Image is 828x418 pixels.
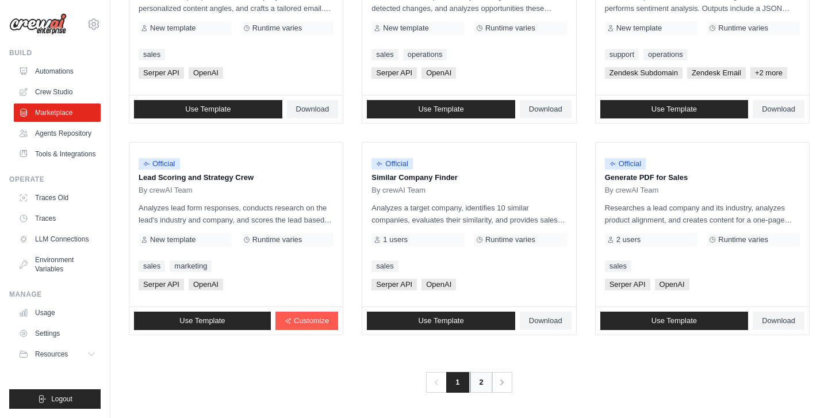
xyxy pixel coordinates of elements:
[371,279,417,290] span: Serper API
[718,235,768,244] span: Runtime varies
[252,24,302,33] span: Runtime varies
[418,316,463,325] span: Use Template
[371,158,413,170] span: Official
[14,304,101,322] a: Usage
[753,100,804,118] a: Download
[520,312,572,330] a: Download
[139,158,180,170] span: Official
[643,49,688,60] a: operations
[189,279,223,290] span: OpenAI
[605,172,800,183] p: Generate PDF for Sales
[139,279,184,290] span: Serper API
[605,158,646,170] span: Official
[418,105,463,114] span: Use Template
[14,103,101,122] a: Marketplace
[718,24,768,33] span: Runtime varies
[139,260,165,272] a: sales
[139,202,333,226] p: Analyzes lead form responses, conducts research on the lead's industry and company, and scores th...
[762,105,795,114] span: Download
[371,202,566,226] p: Analyzes a target company, identifies 10 similar companies, evaluates their similarity, and provi...
[9,389,101,409] button: Logout
[383,24,428,33] span: New template
[762,316,795,325] span: Download
[14,230,101,248] a: LLM Connections
[14,189,101,207] a: Traces Old
[616,235,641,244] span: 2 users
[367,312,515,330] a: Use Template
[605,186,659,195] span: By crewAI Team
[426,372,512,393] nav: Pagination
[605,260,631,272] a: sales
[139,172,333,183] p: Lead Scoring and Strategy Crew
[294,316,329,325] span: Customize
[296,105,329,114] span: Download
[605,202,800,226] p: Researches a lead company and its industry, analyzes product alignment, and creates content for a...
[14,62,101,80] a: Automations
[9,48,101,57] div: Build
[371,186,425,195] span: By crewAI Team
[485,24,535,33] span: Runtime varies
[14,124,101,143] a: Agents Repository
[35,350,68,359] span: Resources
[134,312,271,330] a: Use Template
[14,324,101,343] a: Settings
[139,49,165,60] a: sales
[185,105,231,114] span: Use Template
[600,100,749,118] a: Use Template
[139,67,184,79] span: Serper API
[14,251,101,278] a: Environment Variables
[605,49,639,60] a: support
[189,67,223,79] span: OpenAI
[605,67,683,79] span: Zendesk Subdomain
[275,312,338,330] a: Customize
[371,260,398,272] a: sales
[383,235,408,244] span: 1 users
[600,312,749,330] a: Use Template
[651,105,697,114] span: Use Template
[605,279,650,290] span: Serper API
[655,279,689,290] span: OpenAI
[750,67,787,79] span: +2 more
[421,67,456,79] span: OpenAI
[616,24,662,33] span: New template
[51,394,72,404] span: Logout
[170,260,212,272] a: marketing
[520,100,572,118] a: Download
[14,209,101,228] a: Traces
[9,13,67,35] img: Logo
[485,235,535,244] span: Runtime varies
[14,145,101,163] a: Tools & Integrations
[371,49,398,60] a: sales
[287,100,339,118] a: Download
[470,372,493,393] a: 2
[14,83,101,101] a: Crew Studio
[179,316,225,325] span: Use Template
[371,172,566,183] p: Similar Company Finder
[446,372,469,393] span: 1
[150,235,195,244] span: New template
[687,67,746,79] span: Zendesk Email
[139,186,193,195] span: By crewAI Team
[753,312,804,330] a: Download
[403,49,447,60] a: operations
[371,67,417,79] span: Serper API
[134,100,282,118] a: Use Template
[367,100,515,118] a: Use Template
[421,279,456,290] span: OpenAI
[9,290,101,299] div: Manage
[14,345,101,363] button: Resources
[150,24,195,33] span: New template
[529,316,562,325] span: Download
[529,105,562,114] span: Download
[9,175,101,184] div: Operate
[651,316,697,325] span: Use Template
[252,235,302,244] span: Runtime varies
